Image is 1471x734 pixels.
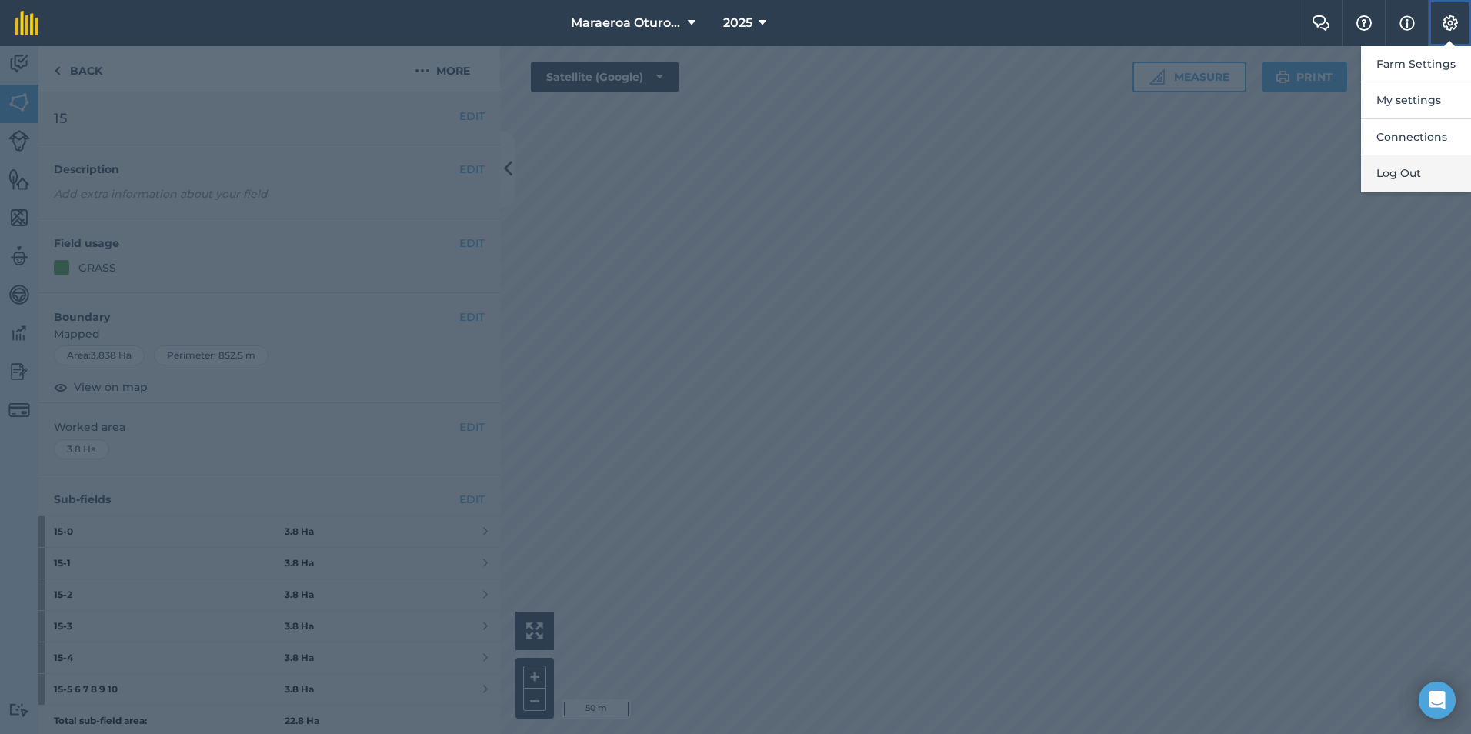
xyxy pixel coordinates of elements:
[1361,119,1471,155] button: Connections
[1361,82,1471,118] button: My settings
[723,14,752,32] span: 2025
[1312,15,1330,31] img: Two speech bubbles overlapping with the left bubble in the forefront
[1419,682,1456,719] div: Open Intercom Messenger
[15,11,38,35] img: fieldmargin Logo
[1399,14,1415,32] img: svg+xml;base64,PHN2ZyB4bWxucz0iaHR0cDovL3d3dy53My5vcmcvMjAwMC9zdmciIHdpZHRoPSIxNyIgaGVpZ2h0PSIxNy...
[1441,15,1459,31] img: A cog icon
[1361,46,1471,82] button: Farm Settings
[571,14,682,32] span: Maraeroa Oturoa 2b
[1355,15,1373,31] img: A question mark icon
[1361,155,1471,192] button: Log Out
